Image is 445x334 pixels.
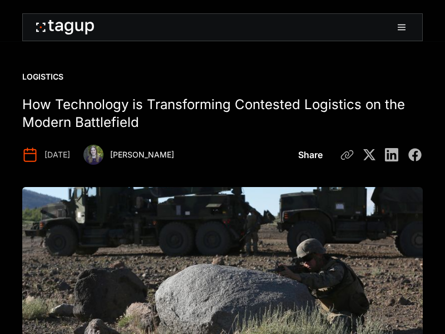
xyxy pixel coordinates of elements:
[110,149,174,160] div: [PERSON_NAME]
[22,96,423,131] h1: How Technology is Transforming Contested Logistics on the Modern Battlefield
[44,149,70,160] div: [DATE]
[83,145,103,165] img: Nicole Laskowski
[298,148,323,161] div: Share
[22,71,63,82] div: Logistics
